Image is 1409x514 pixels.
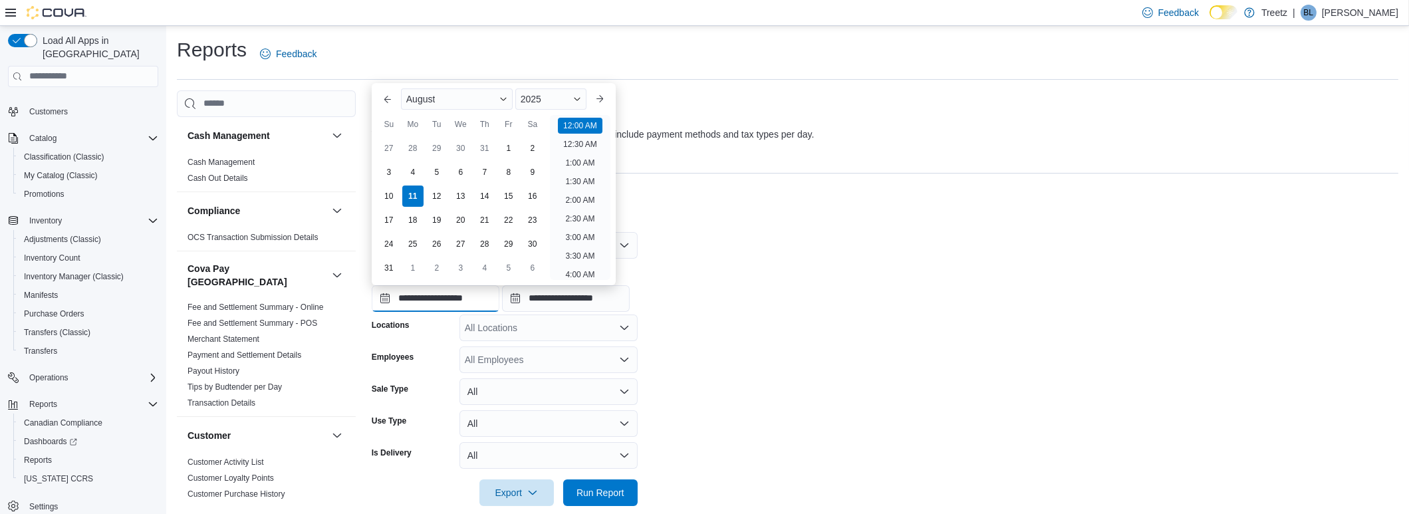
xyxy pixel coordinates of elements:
[24,130,62,146] button: Catalog
[29,399,57,410] span: Reports
[521,94,541,104] span: 2025
[378,209,400,231] div: day-17
[563,479,638,506] button: Run Report
[13,451,164,469] button: Reports
[1158,6,1199,19] span: Feedback
[560,248,600,264] li: 3:30 AM
[19,306,158,322] span: Purchase Orders
[19,168,103,184] a: My Catalog (Classic)
[402,162,424,183] div: day-4
[188,158,255,167] a: Cash Management
[24,396,63,412] button: Reports
[24,327,90,338] span: Transfers (Classic)
[19,324,96,340] a: Transfers (Classic)
[188,457,264,467] span: Customer Activity List
[1301,5,1317,21] div: Brandon Lee
[378,162,400,183] div: day-3
[188,204,326,217] button: Compliance
[24,130,158,146] span: Catalog
[19,231,158,247] span: Adjustments (Classic)
[372,384,408,394] label: Sale Type
[13,185,164,203] button: Promotions
[406,94,436,104] span: August
[13,323,164,342] button: Transfers (Classic)
[24,152,104,162] span: Classification (Classic)
[19,434,158,450] span: Dashboards
[19,231,106,247] a: Adjustments (Classic)
[19,343,158,359] span: Transfers
[13,286,164,305] button: Manifests
[19,452,158,468] span: Reports
[24,170,98,181] span: My Catalog (Classic)
[402,257,424,279] div: day-1
[19,452,57,468] a: Reports
[19,186,70,202] a: Promotions
[188,489,285,499] a: Customer Purchase History
[450,186,471,207] div: day-13
[19,186,158,202] span: Promotions
[474,114,495,135] div: Th
[402,114,424,135] div: Mo
[13,342,164,360] button: Transfers
[498,233,519,255] div: day-29
[13,305,164,323] button: Purchase Orders
[3,368,164,387] button: Operations
[188,303,324,312] a: Fee and Settlement Summary - Online
[450,257,471,279] div: day-3
[188,382,282,392] a: Tips by Budtender per Day
[426,114,448,135] div: Tu
[378,186,400,207] div: day-10
[13,249,164,267] button: Inventory Count
[459,442,638,469] button: All
[188,334,259,344] a: Merchant Statement
[19,306,90,322] a: Purchase Orders
[560,192,600,208] li: 2:00 AM
[19,343,63,359] a: Transfers
[474,138,495,159] div: day-31
[1261,5,1287,21] p: Treetz
[3,211,164,230] button: Inventory
[24,346,57,356] span: Transfers
[19,415,108,431] a: Canadian Compliance
[188,366,239,376] a: Payout History
[13,414,164,432] button: Canadian Compliance
[372,352,414,362] label: Employees
[3,395,164,414] button: Reports
[498,209,519,231] div: day-22
[558,136,602,152] li: 12:30 AM
[1210,19,1210,20] span: Dark Mode
[19,324,158,340] span: Transfers (Classic)
[3,102,164,121] button: Customers
[19,269,129,285] a: Inventory Manager (Classic)
[474,162,495,183] div: day-7
[19,287,158,303] span: Manifests
[372,285,499,312] input: Press the down key to enter a popover containing a calendar. Press the escape key to close the po...
[522,209,543,231] div: day-23
[450,209,471,231] div: day-20
[474,209,495,231] div: day-21
[522,257,543,279] div: day-6
[1210,5,1237,19] input: Dark Mode
[479,479,554,506] button: Export
[188,350,301,360] a: Payment and Settlement Details
[450,138,471,159] div: day-30
[378,257,400,279] div: day-31
[24,309,84,319] span: Purchase Orders
[24,396,158,412] span: Reports
[188,429,326,442] button: Customer
[560,267,600,283] li: 4:00 AM
[19,434,82,450] a: Dashboards
[188,157,255,168] span: Cash Management
[19,149,110,165] a: Classification (Classic)
[19,471,98,487] a: [US_STATE] CCRS
[188,398,255,408] span: Transaction Details
[188,319,317,328] a: Fee and Settlement Summary - POS
[550,115,610,280] ul: Time
[19,168,158,184] span: My Catalog (Classic)
[13,230,164,249] button: Adjustments (Classic)
[402,138,424,159] div: day-28
[188,302,324,313] span: Fee and Settlement Summary - Online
